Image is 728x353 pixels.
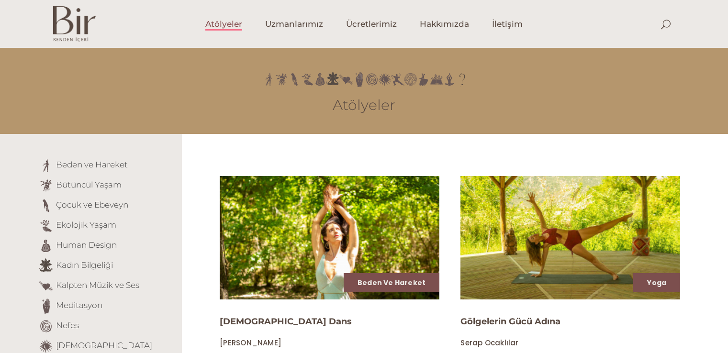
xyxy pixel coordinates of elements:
[460,338,518,347] a: Serap Ocaklılar
[56,160,128,169] a: Beden ve Hareket
[56,200,128,210] a: Çocuk ve Ebeveyn
[647,278,666,287] a: Yoga
[205,19,242,30] span: Atölyeler
[56,180,122,189] a: Bütüncül Yaşam
[346,19,397,30] span: Ücretlerimiz
[56,300,102,310] a: Meditasyon
[358,278,426,287] a: Beden ve Hareket
[56,320,79,330] a: Nefes
[460,338,518,348] span: Serap Ocaklılar
[220,338,281,347] a: [PERSON_NAME]
[220,338,281,348] span: [PERSON_NAME]
[460,316,560,327] a: Gölgelerin Gücü Adına
[56,280,139,290] a: Kalpten Müzik ve Ses
[56,240,117,250] a: Human Design
[56,220,116,230] a: Ekolojik Yaşam
[56,260,113,270] a: Kadın Bilgeliği
[492,19,523,30] span: İletişim
[220,316,352,327] a: [DEMOGRAPHIC_DATA] Dans
[420,19,469,30] span: Hakkımızda
[265,19,323,30] span: Uzmanlarımız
